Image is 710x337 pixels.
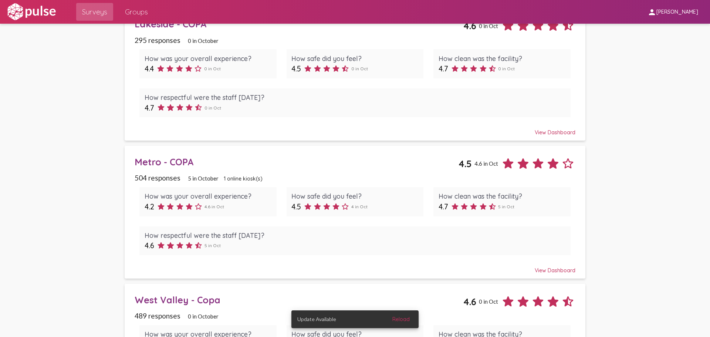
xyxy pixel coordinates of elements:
span: 4.2 [145,202,154,211]
div: West Valley - Copa [135,294,463,306]
span: 4.5 [291,202,301,211]
span: 4.6 [463,296,476,307]
span: 4.6 [463,20,476,31]
a: Lakeside - COPA4.60 in Oct295 responses0 in OctoberHow was your overall experience?4.40 in OctHow... [125,8,585,141]
span: Update Available [297,316,336,323]
span: 489 responses [135,311,180,320]
a: Surveys [76,3,113,21]
span: 0 in October [188,37,219,44]
span: 504 responses [135,173,180,182]
span: 0 in Oct [479,298,498,305]
span: 4.5 [291,64,301,73]
button: [PERSON_NAME] [642,5,704,18]
button: Reload [386,313,416,326]
div: How respectful were the staff [DATE]? [145,231,565,240]
span: 5 in Oct [204,243,221,248]
span: 4.7 [439,64,448,73]
span: 4.4 [145,64,154,73]
span: 4 in Oct [351,204,368,209]
span: 0 in October [188,313,219,320]
div: View Dashboard [135,260,575,274]
span: 0 in Oct [498,66,515,71]
mat-icon: person [648,8,656,17]
span: 4.6 in Oct [474,160,498,167]
a: Groups [119,3,154,21]
span: 4.7 [439,202,448,211]
div: How respectful were the staff [DATE]? [145,93,565,102]
span: 0 in Oct [204,105,221,111]
span: Groups [125,5,148,18]
a: Metro - COPA4.54.6 in Oct504 responses5 in October1 online kiosk(s)How was your overall experienc... [125,146,585,279]
div: How was your overall experience? [145,192,271,200]
span: 4.6 [145,241,154,250]
span: 0 in Oct [204,66,221,71]
div: Metro - COPA [135,156,459,168]
span: Reload [392,316,410,323]
span: 4.6 in Oct [204,204,224,209]
img: white-logo.svg [6,3,57,21]
span: Surveys [82,5,107,18]
span: 4.7 [145,103,154,112]
span: 0 in Oct [351,66,368,71]
div: Lakeside - COPA [135,18,463,30]
span: 5 in October [188,175,219,182]
span: 295 responses [135,36,180,44]
div: How safe did you feel? [291,54,418,63]
span: 4.5 [459,158,472,169]
div: How was your overall experience? [145,54,271,63]
div: View Dashboard [135,122,575,136]
span: 0 in Oct [479,23,498,29]
div: How clean was the facility? [439,54,565,63]
span: [PERSON_NAME] [656,9,698,16]
span: 1 online kiosk(s) [224,175,263,182]
span: 5 in Oct [498,204,514,209]
div: How clean was the facility? [439,192,565,200]
div: How safe did you feel? [291,192,418,200]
